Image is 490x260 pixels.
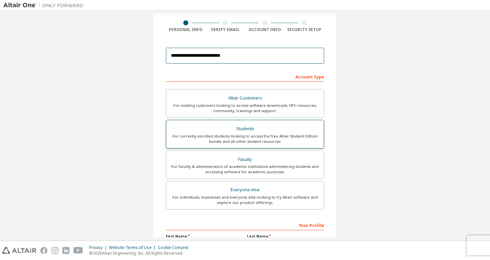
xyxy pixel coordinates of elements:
[170,103,320,113] div: For existing customers looking to access software downloads, HPC resources, community, trainings ...
[73,247,83,254] img: youtube.svg
[245,27,285,32] div: Account Info
[285,27,324,32] div: Security Setup
[166,234,243,239] label: First Name
[170,134,320,144] div: For currently enrolled students looking to access the free Altair Student Edition bundle and all ...
[89,250,192,256] p: © 2025 Altair Engineering, Inc. All Rights Reserved.
[62,247,69,254] img: linkedin.svg
[2,247,36,254] img: altair_logo.svg
[170,93,320,103] div: Altair Customers
[109,245,158,250] div: Website Terms of Use
[51,247,58,254] img: instagram.svg
[170,185,320,195] div: Everyone else
[40,247,47,254] img: facebook.svg
[166,71,324,82] div: Account Type
[170,164,320,175] div: For faculty & administrators of academic institutions administering students and accessing softwa...
[166,27,206,32] div: Personal Info
[158,245,192,250] div: Cookie Consent
[170,195,320,205] div: For individuals, businesses and everyone else looking to try Altair software and explore our prod...
[170,155,320,164] div: Faculty
[166,220,324,230] div: Your Profile
[247,234,324,239] label: Last Name
[170,124,320,134] div: Students
[206,27,245,32] div: Verify Email
[89,245,109,250] div: Privacy
[3,2,87,9] img: Altair One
